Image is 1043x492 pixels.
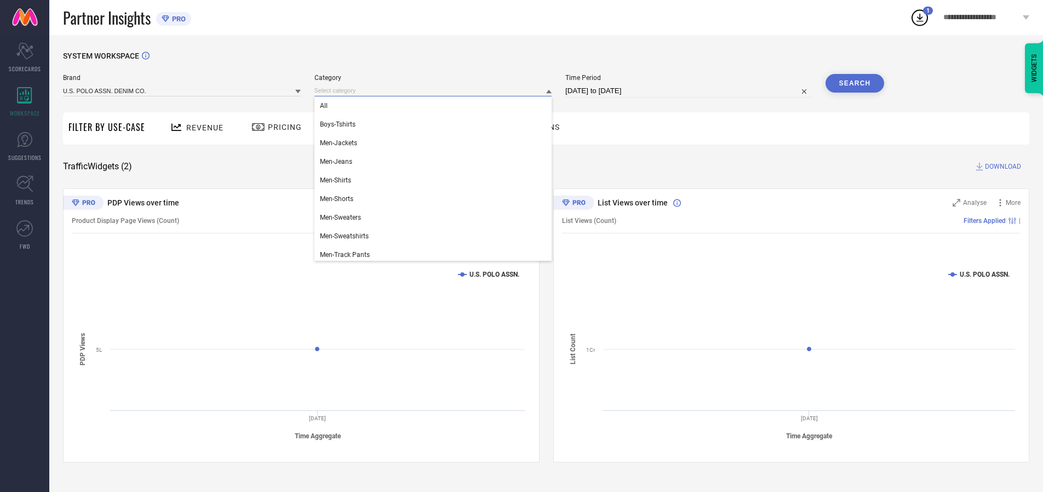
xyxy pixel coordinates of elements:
[63,74,301,82] span: Brand
[63,7,151,29] span: Partner Insights
[9,65,41,73] span: SCORECARDS
[314,227,552,245] div: Men-Sweatshirts
[169,15,186,23] span: PRO
[598,198,668,207] span: List Views over time
[309,415,326,421] text: [DATE]
[63,52,139,60] span: SYSTEM WORKSPACE
[314,190,552,208] div: Men-Shorts
[20,242,30,250] span: FWD
[268,123,302,131] span: Pricing
[295,432,341,440] tspan: Time Aggregate
[15,198,34,206] span: TRENDS
[186,123,224,132] span: Revenue
[320,214,361,221] span: Men-Sweaters
[964,217,1006,225] span: Filters Applied
[10,109,40,117] span: WORKSPACE
[586,347,595,353] text: 1Cr
[96,347,102,353] text: 5L
[910,8,930,27] div: Open download list
[553,196,594,212] div: Premium
[985,161,1021,172] span: DOWNLOAD
[926,7,930,14] span: 1
[320,232,369,240] span: Men-Sweatshirts
[800,415,817,421] text: [DATE]
[314,171,552,190] div: Men-Shirts
[569,334,577,364] tspan: List Count
[8,153,42,162] span: SUGGESTIONS
[314,115,552,134] div: Boys-Tshirts
[314,85,552,96] input: Select category
[953,199,960,207] svg: Zoom
[72,217,179,225] span: Product Display Page Views (Count)
[320,176,351,184] span: Men-Shirts
[1019,217,1021,225] span: |
[79,333,87,365] tspan: PDP Views
[320,139,357,147] span: Men-Jackets
[826,74,885,93] button: Search
[314,152,552,171] div: Men-Jeans
[469,271,519,278] text: U.S. POLO ASSN.
[68,121,145,134] span: Filter By Use-Case
[63,196,104,212] div: Premium
[314,134,552,152] div: Men-Jackets
[107,198,179,207] span: PDP Views over time
[963,199,987,207] span: Analyse
[63,161,132,172] span: Traffic Widgets ( 2 )
[565,74,812,82] span: Time Period
[320,102,328,110] span: All
[314,96,552,115] div: All
[786,432,833,440] tspan: Time Aggregate
[565,84,812,98] input: Select time period
[320,158,352,165] span: Men-Jeans
[1006,199,1021,207] span: More
[320,195,353,203] span: Men-Shorts
[320,121,356,128] span: Boys-Tshirts
[314,208,552,227] div: Men-Sweaters
[562,217,616,225] span: List Views (Count)
[314,245,552,264] div: Men-Track Pants
[960,271,1010,278] text: U.S. POLO ASSN.
[320,251,370,259] span: Men-Track Pants
[314,74,552,82] span: Category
